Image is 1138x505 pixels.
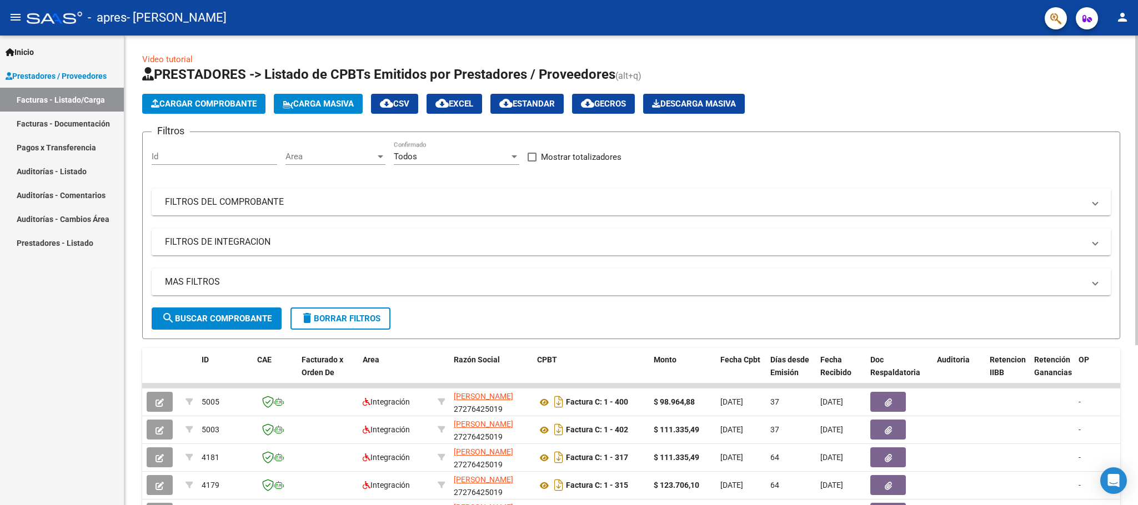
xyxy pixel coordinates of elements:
[654,453,699,462] strong: $ 111.335,49
[615,70,641,81] span: (alt+q)
[197,348,253,397] datatable-header-cell: ID
[165,196,1084,208] mat-panel-title: FILTROS DEL COMPROBANTE
[720,397,743,406] span: [DATE]
[1034,355,1072,377] span: Retención Ganancias
[454,446,528,469] div: 27276425019
[371,94,418,114] button: CSV
[454,420,513,428] span: [PERSON_NAME]
[820,453,843,462] span: [DATE]
[300,311,314,325] mat-icon: delete
[1074,348,1119,397] datatable-header-cell: OP
[552,476,566,494] i: Descargar documento
[202,397,219,406] span: 5005
[990,355,1026,377] span: Retencion IIBB
[449,348,533,397] datatable-header-cell: Razón Social
[152,229,1111,255] mat-expansion-panel-header: FILTROS DE INTEGRACION
[1079,355,1089,364] span: OP
[1079,425,1081,434] span: -
[435,97,449,110] mat-icon: cloud_download
[363,425,410,434] span: Integración
[720,481,743,489] span: [DATE]
[654,397,695,406] strong: $ 98.964,88
[654,355,676,364] span: Monto
[290,307,390,330] button: Borrar Filtros
[541,150,621,164] span: Mostrar totalizadores
[302,355,343,377] span: Facturado x Orden De
[162,314,272,324] span: Buscar Comprobante
[533,348,649,397] datatable-header-cell: CPBT
[202,425,219,434] span: 5003
[766,348,816,397] datatable-header-cell: Días desde Emisión
[427,94,482,114] button: EXCEL
[720,425,743,434] span: [DATE]
[937,355,970,364] span: Auditoria
[454,418,528,441] div: 27276425019
[499,99,555,109] span: Estandar
[720,453,743,462] span: [DATE]
[202,355,209,364] span: ID
[454,447,513,456] span: [PERSON_NAME]
[162,311,175,325] mat-icon: search
[716,348,766,397] datatable-header-cell: Fecha Cpbt
[820,397,843,406] span: [DATE]
[499,97,513,110] mat-icon: cloud_download
[151,99,257,109] span: Cargar Comprobante
[253,348,297,397] datatable-header-cell: CAE
[152,189,1111,215] mat-expansion-panel-header: FILTROS DEL COMPROBANTE
[300,314,380,324] span: Borrar Filtros
[435,99,473,109] span: EXCEL
[552,393,566,411] i: Descargar documento
[985,348,1030,397] datatable-header-cell: Retencion IIBB
[142,54,193,64] a: Video tutorial
[1079,481,1081,489] span: -
[816,348,866,397] datatable-header-cell: Fecha Recibido
[363,481,410,489] span: Integración
[1079,397,1081,406] span: -
[165,276,1084,288] mat-panel-title: MAS FILTROS
[770,481,779,489] span: 64
[6,70,107,82] span: Prestadores / Proveedores
[358,348,433,397] datatable-header-cell: Area
[285,151,375,161] span: Area
[394,151,417,161] span: Todos
[490,94,564,114] button: Estandar
[933,348,985,397] datatable-header-cell: Auditoria
[820,425,843,434] span: [DATE]
[820,355,851,377] span: Fecha Recibido
[297,348,358,397] datatable-header-cell: Facturado x Orden De
[152,307,282,330] button: Buscar Comprobante
[654,481,699,489] strong: $ 123.706,10
[566,426,628,435] strong: Factura C: 1 - 402
[572,94,635,114] button: Gecros
[566,481,628,490] strong: Factura C: 1 - 315
[165,236,1084,248] mat-panel-title: FILTROS DE INTEGRACION
[127,6,227,30] span: - [PERSON_NAME]
[866,348,933,397] datatable-header-cell: Doc Respaldatoria
[581,99,626,109] span: Gecros
[720,355,760,364] span: Fecha Cpbt
[820,481,843,489] span: [DATE]
[552,448,566,466] i: Descargar documento
[454,390,528,413] div: 27276425019
[643,94,745,114] app-download-masive: Descarga masiva de comprobantes (adjuntos)
[274,94,363,114] button: Carga Masiva
[654,425,699,434] strong: $ 111.335,49
[552,421,566,438] i: Descargar documento
[6,46,34,58] span: Inicio
[1116,11,1129,24] mat-icon: person
[363,397,410,406] span: Integración
[363,453,410,462] span: Integración
[870,355,920,377] span: Doc Respaldatoria
[9,11,22,24] mat-icon: menu
[770,453,779,462] span: 64
[283,99,354,109] span: Carga Masiva
[202,453,219,462] span: 4181
[257,355,272,364] span: CAE
[152,123,190,139] h3: Filtros
[1030,348,1074,397] datatable-header-cell: Retención Ganancias
[454,392,513,401] span: [PERSON_NAME]
[770,355,809,377] span: Días desde Emisión
[454,475,513,484] span: [PERSON_NAME]
[380,99,409,109] span: CSV
[454,473,528,497] div: 27276425019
